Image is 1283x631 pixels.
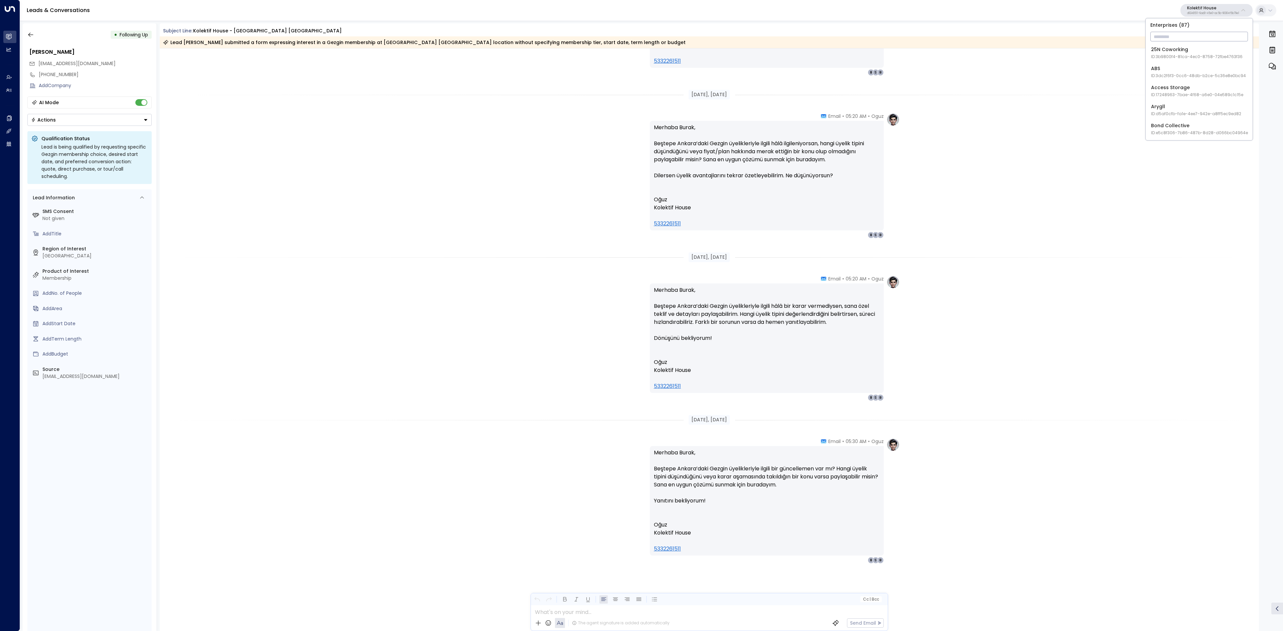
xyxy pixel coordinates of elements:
[868,438,870,445] span: •
[42,230,149,237] div: AddTitle
[842,275,844,282] span: •
[42,252,149,259] div: [GEOGRAPHIC_DATA]
[38,60,116,67] span: [EMAIL_ADDRESS][DOMAIN_NAME]
[1151,92,1243,98] span: ID: 17248963-7bae-4f68-a6e0-04e589c1c15e
[42,245,149,252] label: Region of Interest
[886,113,900,126] img: profile-logo.png
[1187,12,1239,15] p: d6348511-6ad0-45e0-ac5b-90304f5b79e1
[1180,4,1253,17] button: Kolektif Housed6348511-6ad0-45e0-ac5b-90304f5b79e1
[869,597,871,602] span: |
[886,438,900,451] img: profile-logo.png
[654,366,691,374] span: Kolektif House
[42,336,149,343] div: AddTerm Length
[886,275,900,289] img: profile-logo.png
[654,286,880,350] p: Merhaba Burak, Beştepe Ankara’daki Gezgin üyelikleriyle ilgili hâlâ bir karar vermediysen, sana ö...
[872,232,879,238] div: S
[533,595,541,604] button: Undo
[1151,65,1246,79] div: ABS
[39,99,59,106] div: AI Mode
[871,275,884,282] span: Oguz
[863,597,879,602] span: Cc Bcc
[654,124,880,188] p: Merhaba Burak, Beştepe Ankara’daki Gezgin üyelikleriyle ilgili hâlâ ilgileniyorsan, hangi üyelik ...
[654,449,880,513] p: Merhaba Burak, Beştepe Ankara’daki Gezgin üyelikleriyle ilgili bir güncellemen var mı? Hangi üyel...
[842,113,844,120] span: •
[828,113,841,120] span: Email
[871,438,884,445] span: Oguz
[42,320,149,327] div: AddStart Date
[654,529,691,537] span: Kolektif House
[42,351,149,358] div: AddBudget
[872,69,879,76] div: S
[42,268,149,275] label: Product of Interest
[877,232,884,238] div: B
[868,394,874,401] div: B
[846,275,866,282] span: 05:20 AM
[39,82,152,89] div: AddCompany
[42,290,149,297] div: AddNo. of People
[689,90,730,99] div: [DATE], [DATE]
[868,69,874,76] div: B
[41,135,148,142] p: Qualification Status
[654,196,667,204] span: Oğuz
[31,117,56,123] div: Actions
[1151,46,1243,60] div: 25N Coworking
[877,69,884,76] div: B
[42,305,149,312] div: AddArea
[1151,84,1243,98] div: Access Storage
[654,382,880,390] a: 5332261511
[689,415,730,425] div: [DATE], [DATE]
[30,194,75,201] div: Lead Information
[872,557,879,564] div: S
[654,545,880,553] a: 5332261511
[654,220,880,228] a: 5332261511
[1151,103,1241,117] div: Arygll
[572,620,670,626] div: The agent signature is added automatically
[193,27,342,34] div: Kolektif House - [GEOGRAPHIC_DATA] [GEOGRAPHIC_DATA]
[654,204,691,212] span: Kolektif House
[163,39,686,46] div: Lead [PERSON_NAME] submitted a form expressing interest in a Gezgin membership at [GEOGRAPHIC_DAT...
[828,275,841,282] span: Email
[1151,111,1241,117] span: ID: d5af0cfb-fa1e-4ee7-942e-a8ff5ec9ed82
[27,114,152,126] button: Actions
[846,438,866,445] span: 05:30 AM
[120,31,148,38] span: Following Up
[27,114,152,126] div: Button group with a nested menu
[654,521,667,529] span: Oğuz
[689,252,730,262] div: [DATE], [DATE]
[846,113,866,120] span: 05:20 AM
[1187,6,1239,10] p: Kolektif House
[872,394,879,401] div: S
[860,596,881,603] button: Cc|Bcc
[654,358,667,366] span: Oğuz
[868,113,870,120] span: •
[842,438,844,445] span: •
[1151,54,1243,60] span: ID: 3b9800f4-81ca-4ec0-8758-72fbe4763f36
[42,215,149,222] div: Not given
[38,60,116,67] span: burak@aistudio.com.tr
[42,366,149,373] label: Source
[29,48,152,56] div: [PERSON_NAME]
[868,232,874,238] div: B
[545,595,553,604] button: Redo
[163,27,192,34] span: Subject Line:
[1148,21,1250,29] p: Enterprises ( 87 )
[42,373,149,380] div: [EMAIL_ADDRESS][DOMAIN_NAME]
[868,275,870,282] span: •
[42,208,149,215] label: SMS Consent
[877,394,884,401] div: B
[1151,122,1248,136] div: Bond Collective
[828,438,841,445] span: Email
[41,143,148,180] div: Lead is being qualified by requesting specific Gezgin membership choice, desired start date, and ...
[42,275,149,282] div: Membership
[1151,73,1246,79] span: ID: 3dc2f6f3-0cc6-48db-b2ce-5c36e8e0bc94
[27,6,90,14] a: Leads & Conversations
[114,29,117,41] div: •
[1151,130,1248,136] span: ID: e5c8f306-7b86-487b-8d28-d066bc04964e
[654,57,880,65] a: 5332261511
[877,557,884,564] div: B
[868,557,874,564] div: B
[39,71,152,78] div: [PHONE_NUMBER]
[871,113,884,120] span: Oguz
